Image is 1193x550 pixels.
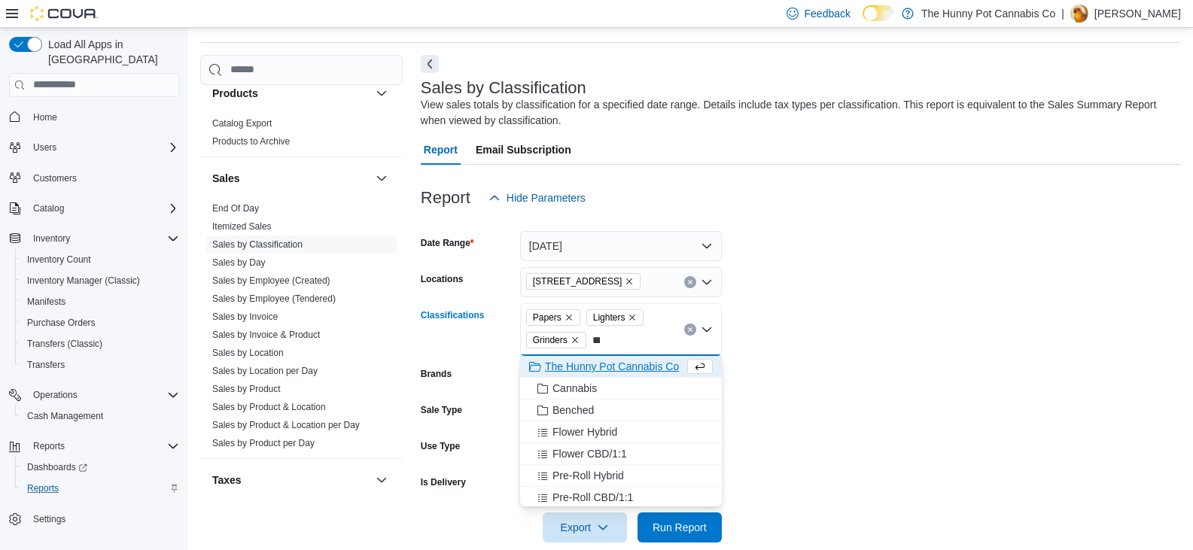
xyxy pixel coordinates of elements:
span: Sales by Product & Location [212,401,326,413]
span: Grinders [533,333,568,348]
button: Run Report [638,512,722,542]
button: Clear input [684,324,696,336]
button: Operations [3,384,185,406]
span: Inventory Manager (Classic) [27,275,140,287]
span: Email Subscription [476,135,571,165]
button: Catalog [27,199,70,217]
button: Sales [212,171,370,186]
a: Sales by Location per Day [212,366,318,376]
div: View sales totals by classification for a specified date range. Details include tax types per cla... [421,97,1173,129]
p: The Hunny Pot Cannabis Co [921,5,1055,23]
span: Users [33,141,56,153]
a: Sales by Product per Day [212,438,315,448]
button: Inventory [3,228,185,249]
span: Settings [33,513,65,525]
a: Inventory Manager (Classic) [21,272,146,290]
span: Sales by Product [212,383,281,395]
label: Brands [421,368,452,380]
a: Sales by Product & Location per Day [212,420,360,430]
div: Products [200,114,403,156]
button: Users [3,137,185,158]
button: Settings [3,508,185,530]
button: Manifests [15,291,185,312]
button: Remove 145 Silver Reign Dr from selection in this group [625,277,634,286]
button: Flower Hybrid [520,421,722,443]
button: Remove Papers from selection in this group [565,313,574,322]
span: Load All Apps in [GEOGRAPHIC_DATA] [42,37,179,67]
span: Reports [33,440,65,452]
input: Dark Mode [863,5,894,21]
span: Reports [27,437,179,455]
a: Sales by Employee (Tendered) [212,293,336,304]
a: Settings [27,510,72,528]
button: Hide Parameters [482,183,592,213]
span: Benched [552,403,594,418]
span: The Hunny Pot Cannabis Co [545,359,679,374]
button: Close list of options [701,324,713,336]
span: Manifests [27,296,65,308]
button: Transfers [15,354,185,375]
button: Inventory Manager (Classic) [15,270,185,291]
button: Sales [373,169,391,187]
button: Home [3,106,185,128]
span: Flower Hybrid [552,424,617,439]
button: Catalog [3,198,185,219]
a: Sales by Classification [212,239,303,250]
label: Is Delivery [421,476,466,488]
a: Itemized Sales [212,221,272,232]
button: Cannabis [520,378,722,400]
div: Andy Ramgobin [1070,5,1088,23]
button: Inventory [27,229,76,248]
span: Operations [27,386,179,404]
button: The Hunny Pot Cannabis Co [520,356,722,378]
button: Operations [27,386,84,404]
a: Inventory Count [21,251,97,269]
button: Customers [3,167,185,189]
span: Sales by Invoice [212,311,278,323]
span: Sales by Classification [212,239,303,251]
span: Transfers (Classic) [27,338,102,350]
a: Transfers (Classic) [21,335,108,353]
button: Remove Lighters from selection in this group [628,313,637,322]
button: Flower CBD/1:1 [520,443,722,465]
span: Report [424,135,458,165]
span: Inventory [27,229,179,248]
a: Cash Management [21,407,109,425]
button: Reports [3,436,185,457]
p: [PERSON_NAME] [1094,5,1181,23]
span: Sales by Day [212,257,266,269]
span: Sales by Product per Day [212,437,315,449]
span: Lighters [586,309,644,326]
span: Papers [526,309,580,326]
span: Manifests [21,293,179,311]
button: Remove Grinders from selection in this group [571,336,580,345]
span: Papers [533,310,562,325]
span: Inventory Count [27,254,91,266]
a: Dashboards [15,457,185,478]
a: Products to Archive [212,136,290,147]
a: Sales by Invoice & Product [212,330,320,340]
a: Sales by Product & Location [212,402,326,412]
label: Date Range [421,237,474,249]
button: [DATE] [520,231,722,261]
a: Sales by Location [212,348,284,358]
span: Transfers [27,359,65,371]
span: Dark Mode [863,21,863,22]
button: Inventory Count [15,249,185,270]
a: Manifests [21,293,72,311]
span: Purchase Orders [21,314,179,332]
span: Dashboards [21,458,179,476]
button: Taxes [373,471,391,489]
button: Next [421,55,439,73]
span: Feedback [805,6,851,21]
a: Reports [21,479,65,497]
span: Pre-Roll Hybrid [552,468,624,483]
button: Transfers (Classic) [15,333,185,354]
span: 145 Silver Reign Dr [526,273,641,290]
button: Pre-Roll Hybrid [520,465,722,487]
a: Sales by Day [212,257,266,268]
a: Purchase Orders [21,314,102,332]
button: Products [212,86,370,101]
span: Inventory [33,232,70,245]
a: Sales by Employee (Created) [212,275,330,286]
